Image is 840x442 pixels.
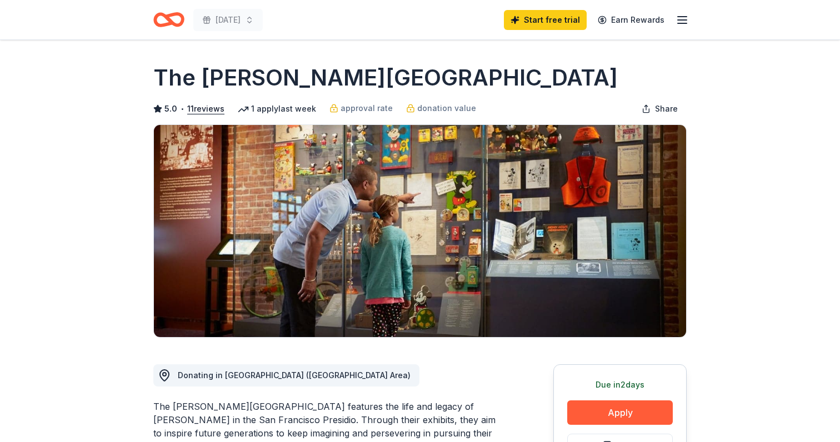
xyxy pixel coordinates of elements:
[153,7,184,33] a: Home
[417,102,476,115] span: donation value
[406,102,476,115] a: donation value
[329,102,393,115] a: approval rate
[238,102,316,115] div: 1 apply last week
[567,378,673,391] div: Due in 2 days
[153,62,618,93] h1: The [PERSON_NAME][GEOGRAPHIC_DATA]
[216,13,241,27] span: [DATE]
[154,125,686,337] img: Image for The Walt Disney Museum
[655,102,678,115] span: Share
[178,370,411,380] span: Donating in [GEOGRAPHIC_DATA] ([GEOGRAPHIC_DATA] Area)
[567,400,673,425] button: Apply
[591,10,671,30] a: Earn Rewards
[341,102,393,115] span: approval rate
[193,9,263,31] button: [DATE]
[181,104,184,113] span: •
[187,102,224,115] button: 11reviews
[633,98,687,120] button: Share
[504,10,587,30] a: Start free trial
[164,102,177,115] span: 5.0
